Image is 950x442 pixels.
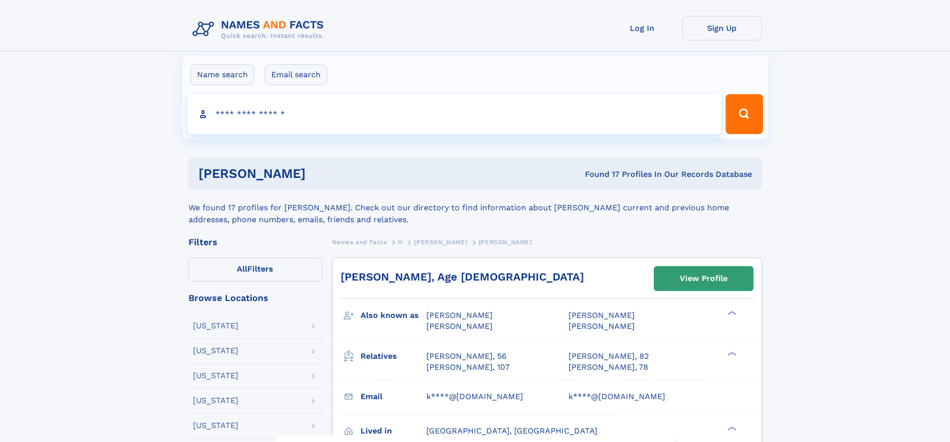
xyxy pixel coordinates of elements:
[426,362,510,373] a: [PERSON_NAME], 107
[569,310,635,320] span: [PERSON_NAME]
[426,426,597,436] span: [GEOGRAPHIC_DATA], [GEOGRAPHIC_DATA]
[193,322,238,330] div: [US_STATE]
[189,258,322,282] label: Filters
[479,239,532,246] span: [PERSON_NAME]
[361,348,426,365] h3: Relatives
[361,388,426,405] h3: Email
[726,94,762,134] button: Search Button
[725,310,737,316] div: ❯
[189,238,322,247] div: Filters
[341,271,584,283] a: [PERSON_NAME], Age [DEMOGRAPHIC_DATA]
[398,236,403,248] a: H
[237,264,247,274] span: All
[414,236,467,248] a: [PERSON_NAME]
[265,64,327,85] label: Email search
[725,350,737,357] div: ❯
[426,351,507,362] a: [PERSON_NAME], 56
[569,321,635,331] span: [PERSON_NAME]
[189,190,762,226] div: We found 17 profiles for [PERSON_NAME]. Check out our directory to find information about [PERSON...
[361,307,426,324] h3: Also known as
[414,239,467,246] span: [PERSON_NAME]
[569,351,649,362] a: [PERSON_NAME], 82
[680,267,728,290] div: View Profile
[193,372,238,380] div: [US_STATE]
[682,16,762,40] a: Sign Up
[189,294,322,302] div: Browse Locations
[188,94,722,134] input: search input
[602,16,682,40] a: Log In
[445,169,752,180] div: Found 17 Profiles In Our Records Database
[190,64,254,85] label: Name search
[361,423,426,440] h3: Lived in
[193,347,238,355] div: [US_STATE]
[654,267,753,291] a: View Profile
[569,362,648,373] a: [PERSON_NAME], 78
[725,425,737,432] div: ❯
[193,397,238,405] div: [US_STATE]
[189,16,332,43] img: Logo Names and Facts
[398,239,403,246] span: H
[198,167,445,180] h1: [PERSON_NAME]
[332,236,387,248] a: Names and Facts
[426,321,493,331] span: [PERSON_NAME]
[426,310,493,320] span: [PERSON_NAME]
[193,422,238,430] div: [US_STATE]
